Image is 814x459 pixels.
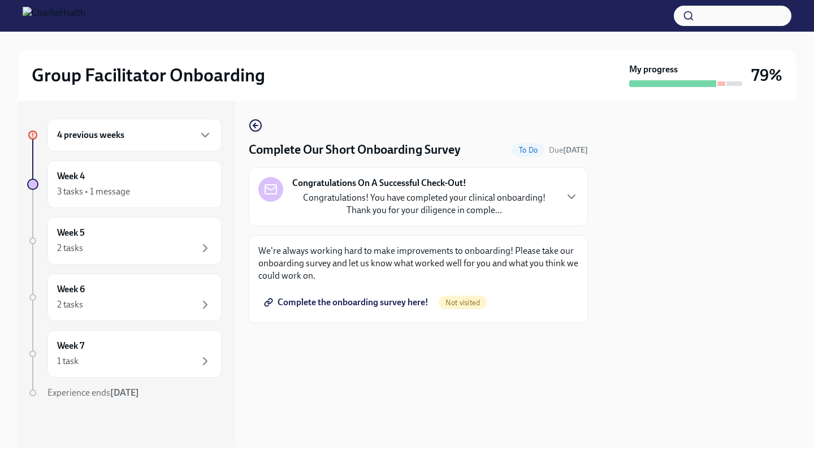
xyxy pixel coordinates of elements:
a: Week 62 tasks [27,274,222,321]
h6: 4 previous weeks [57,129,124,141]
div: 2 tasks [57,298,83,311]
h3: 79% [751,65,782,85]
h6: Week 5 [57,227,85,239]
a: Week 71 task [27,330,222,378]
span: Due [549,145,588,155]
div: 4 previous weeks [47,119,222,151]
div: 2 tasks [57,242,83,254]
img: CharlieHealth [23,7,85,25]
p: Congratulations! You have completed your clinical onboarding! Thank you for your diligence in com... [292,192,556,216]
span: Complete the onboarding survey here! [266,297,428,308]
a: Week 52 tasks [27,217,222,265]
h6: Week 7 [57,340,84,352]
h2: Group Facilitator Onboarding [32,64,265,86]
a: Week 43 tasks • 1 message [27,161,222,208]
h6: Week 4 [57,170,85,183]
span: Experience ends [47,387,139,398]
strong: Congratulations On A Successful Check-Out! [292,177,466,189]
span: September 2nd, 2025 09:00 [549,145,588,155]
strong: My progress [629,63,678,76]
div: 1 task [57,355,79,367]
span: To Do [512,146,544,154]
div: 3 tasks • 1 message [57,185,130,198]
span: Not visited [439,298,487,307]
h6: Week 6 [57,283,85,296]
strong: [DATE] [110,387,139,398]
a: Complete the onboarding survey here! [258,291,436,314]
p: We're always working hard to make improvements to onboarding! Please take our onboarding survey a... [258,245,578,282]
h4: Complete Our Short Onboarding Survey [249,141,461,158]
strong: [DATE] [563,145,588,155]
